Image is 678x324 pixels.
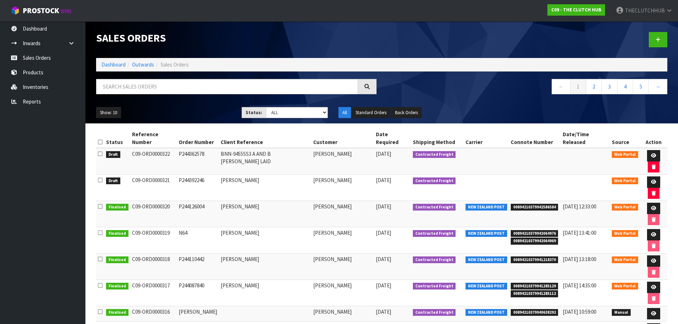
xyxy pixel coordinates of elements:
[561,129,610,148] th: Date/Time Released
[177,201,219,227] td: P244126004
[612,283,638,290] span: Web Portal
[413,204,456,211] span: Contracted Freight
[177,306,219,322] td: [PERSON_NAME]
[563,282,596,289] span: [DATE] 14:35:00
[563,256,596,262] span: [DATE] 13:18:00
[130,129,177,148] th: Reference Number
[106,204,128,211] span: Finalised
[552,79,571,94] a: ←
[387,79,668,96] nav: Page navigation
[352,107,390,118] button: Standard Orders
[177,175,219,201] td: P244392246
[625,7,665,14] span: THECLUTCHHUB
[132,61,154,68] a: Outwards
[612,230,638,237] span: Web Portal
[612,177,638,185] span: Web Portal
[511,230,558,237] span: 00894210379942064976
[130,254,177,280] td: C09-ORD0000318
[511,238,558,245] span: 00894210379942064969
[177,280,219,306] td: P244087840
[106,309,128,316] span: Finalised
[376,203,391,210] span: [DATE]
[311,148,374,175] td: [PERSON_NAME]
[96,79,358,94] input: Search sales orders
[219,129,311,148] th: Client Reference
[413,256,456,264] span: Contracted Freight
[413,151,456,158] span: Contracted Freight
[311,227,374,254] td: [PERSON_NAME]
[311,280,374,306] td: [PERSON_NAME]
[374,129,411,148] th: Date Required
[511,256,558,264] span: 00894210379941218370
[376,150,391,157] span: [DATE]
[219,175,311,201] td: [PERSON_NAME]
[612,151,638,158] span: Web Portal
[219,227,311,254] td: [PERSON_NAME]
[96,32,377,44] h1: Sales Orders
[617,79,633,94] a: 4
[464,129,509,148] th: Carrier
[311,306,374,322] td: [PERSON_NAME]
[311,201,374,227] td: [PERSON_NAME]
[311,175,374,201] td: [PERSON_NAME]
[106,256,128,264] span: Finalised
[466,256,507,264] span: NEW ZEALAND POST
[23,6,59,15] span: ProStock
[130,227,177,254] td: C09-ORD0000319
[130,175,177,201] td: C09-ORD0000321
[466,283,507,290] span: NEW ZEALAND POST
[411,129,464,148] th: Shipping Method
[376,282,391,289] span: [DATE]
[61,8,72,15] small: WMS
[311,254,374,280] td: [PERSON_NAME]
[311,129,374,148] th: Customer
[511,283,558,290] span: 00894210379941285129
[177,129,219,148] th: Order Number
[633,79,649,94] a: 5
[376,256,391,262] span: [DATE]
[413,309,456,316] span: Contracted Freight
[106,151,120,158] span: Draft
[466,204,507,211] span: NEW ZEALAND POST
[376,177,391,184] span: [DATE]
[511,204,558,211] span: 00894210379942586584
[511,309,558,316] span: 00894210379940638292
[551,7,601,13] strong: C09 - THE CLUTCH HUB
[612,256,638,264] span: Web Portal
[130,201,177,227] td: C09-ORD0000320
[586,79,602,94] a: 2
[612,204,638,211] span: Web Portal
[610,129,640,148] th: Source
[563,229,596,236] span: [DATE] 13:41:00
[130,306,177,322] td: C09-ORD0000316
[391,107,422,118] button: Back Orders
[161,61,189,68] span: Sales Orders
[413,177,456,185] span: Contracted Freight
[104,129,130,148] th: Status
[612,309,631,316] span: Manual
[177,227,219,254] td: N64
[563,203,596,210] span: [DATE] 12:33:00
[466,309,507,316] span: NEW ZEALAND POST
[219,254,311,280] td: [PERSON_NAME]
[106,177,120,185] span: Draft
[413,283,456,290] span: Contracted Freight
[11,6,20,15] img: cube-alt.png
[511,290,558,297] span: 00894210379941285112
[106,283,128,290] span: Finalised
[177,254,219,280] td: P244110442
[376,308,391,315] span: [DATE]
[219,148,311,175] td: BNN-9455SS3 A AND B [PERSON_NAME] LAID
[246,110,262,116] strong: Status:
[648,79,667,94] a: →
[376,229,391,236] span: [DATE]
[570,79,586,94] a: 1
[640,129,667,148] th: Action
[101,61,126,68] a: Dashboard
[219,201,311,227] td: [PERSON_NAME]
[106,230,128,237] span: Finalised
[130,148,177,175] td: C09-ORD0000322
[96,107,121,118] button: Show: 10
[466,230,507,237] span: NEW ZEALAND POST
[563,308,596,315] span: [DATE] 10:59:00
